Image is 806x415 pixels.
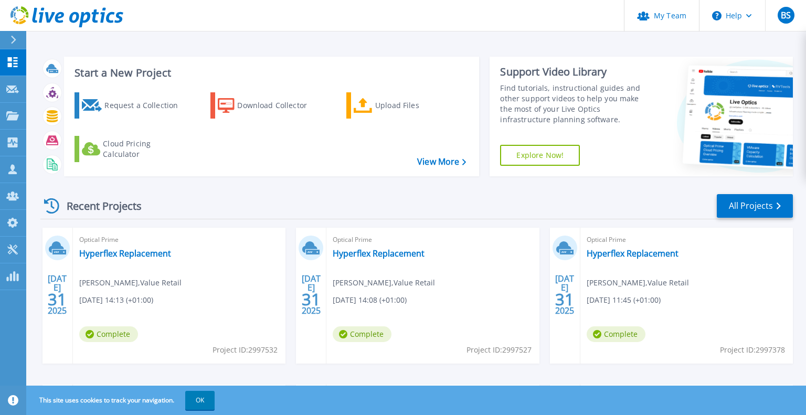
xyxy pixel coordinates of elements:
span: Complete [587,326,645,342]
span: 31 [48,295,67,304]
div: Recent Projects [40,193,156,219]
div: Request a Collection [104,95,188,116]
span: Optical Prime [587,234,787,246]
span: BS [781,11,791,19]
span: Complete [79,326,138,342]
span: 31 [302,295,321,304]
span: Project ID: 2997532 [213,344,278,356]
span: [DATE] 14:13 (+01:00) [79,294,153,306]
span: [DATE] 11:45 (+01:00) [587,294,661,306]
a: Explore Now! [500,145,580,166]
span: This site uses cookies to track your navigation. [29,391,215,410]
a: Hyperflex Replacement [587,248,678,259]
span: Project ID: 2997378 [720,344,785,356]
a: Download Collector [210,92,327,119]
span: Optical Prime [333,234,533,246]
a: Hyperflex Replacement [79,248,171,259]
div: [DATE] 2025 [301,275,321,314]
span: [PERSON_NAME] , Value Retail [587,277,689,289]
span: [PERSON_NAME] , Value Retail [333,277,435,289]
span: Optical Prime [79,234,279,246]
a: Request a Collection [75,92,192,119]
a: Upload Files [346,92,463,119]
span: Project ID: 2997527 [466,344,532,356]
div: [DATE] 2025 [555,275,575,314]
div: Find tutorials, instructional guides and other support videos to help you make the most of your L... [500,83,652,125]
span: Complete [333,326,391,342]
h3: Start a New Project [75,67,466,79]
div: Upload Files [375,95,459,116]
a: All Projects [717,194,793,218]
a: Hyperflex Replacement [333,248,425,259]
div: Support Video Library [500,65,652,79]
div: [DATE] 2025 [47,275,67,314]
span: 31 [555,295,574,304]
span: [DATE] 14:08 (+01:00) [333,294,407,306]
span: [PERSON_NAME] , Value Retail [79,277,182,289]
div: Download Collector [237,95,321,116]
div: Cloud Pricing Calculator [103,139,187,159]
a: Cloud Pricing Calculator [75,136,192,162]
button: OK [185,391,215,410]
a: View More [417,157,466,167]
